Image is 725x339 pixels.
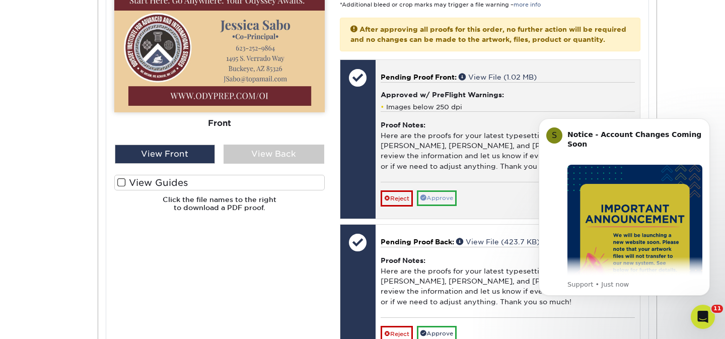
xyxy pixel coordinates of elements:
h6: Click the file names to the right to download a PDF proof. [114,195,325,220]
strong: Proof Notes: [381,121,425,129]
a: more info [514,2,541,8]
div: Here are the proofs for your latest typesetting order for [PERSON_NAME], [PERSON_NAME], and [PERS... [381,111,635,181]
label: View Guides [114,175,325,190]
iframe: Google Customer Reviews [3,308,86,335]
strong: Proof Notes: [381,256,425,264]
h4: Approved w/ PreFlight Warnings: [381,91,635,99]
a: Reject [381,190,413,207]
span: Pending Proof Back: [381,238,454,246]
iframe: Intercom notifications message [524,103,725,312]
small: *Additional bleed or crop marks may trigger a file warning – [340,2,541,8]
a: View File (1.02 MB) [459,73,537,81]
div: View Front [115,145,215,164]
a: Approve [417,190,457,206]
div: Front [114,112,325,134]
li: Images below 250 dpi [381,103,635,111]
div: Here are the proofs for your latest typesetting order for [PERSON_NAME], [PERSON_NAME], and [PERS... [381,247,635,317]
a: View File (423.7 KB) [456,238,540,246]
iframe: Intercom live chat [691,305,715,329]
div: View Back [224,145,324,164]
strong: After approving all proofs for this order, no further action will be required and no changes can ... [350,25,626,43]
span: Pending Proof Front: [381,73,457,81]
span: 11 [711,305,723,313]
